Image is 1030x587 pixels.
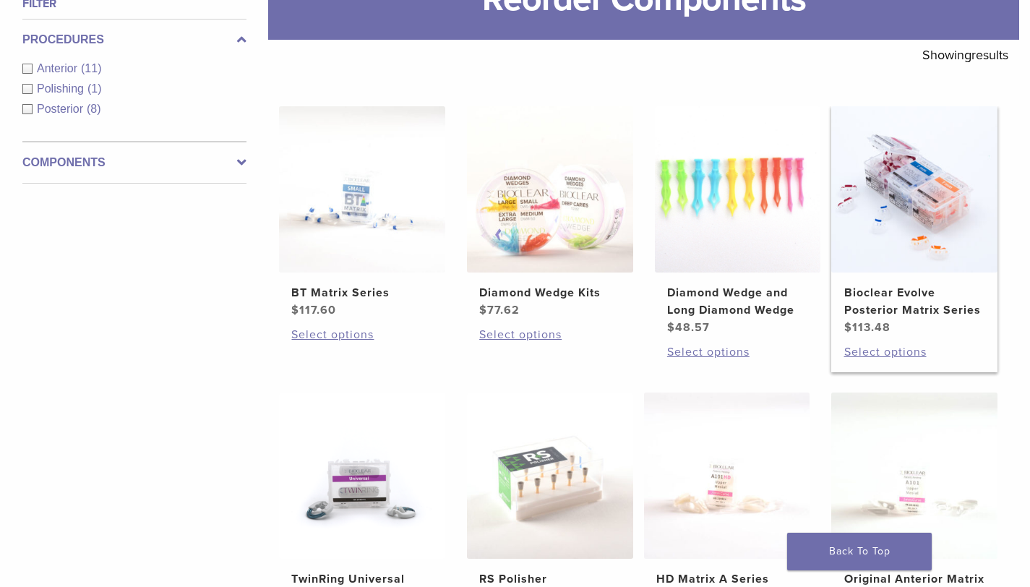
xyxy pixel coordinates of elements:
[479,303,520,317] bdi: 77.62
[22,154,246,171] label: Components
[291,303,299,317] span: $
[37,82,87,95] span: Polishing
[667,284,808,319] h2: Diamond Wedge and Long Diamond Wedge
[655,106,821,273] img: Diamond Wedge and Long Diamond Wedge
[87,103,101,115] span: (8)
[291,284,432,301] h2: BT Matrix Series
[279,106,445,273] img: BT Matrix Series
[467,106,633,273] img: Diamond Wedge Kits
[479,326,620,343] a: Select options for “Diamond Wedge Kits”
[667,343,808,361] a: Select options for “Diamond Wedge and Long Diamond Wedge”
[87,82,102,95] span: (1)
[467,106,633,319] a: Diamond Wedge KitsDiamond Wedge Kits $77.62
[279,106,445,319] a: BT Matrix SeriesBT Matrix Series $117.60
[844,343,985,361] a: Select options for “Bioclear Evolve Posterior Matrix Series”
[922,40,1008,70] p: Showing results
[844,320,852,335] span: $
[831,393,997,559] img: Original Anterior Matrix - A Series
[844,284,985,319] h2: Bioclear Evolve Posterior Matrix Series
[37,62,81,74] span: Anterior
[467,393,633,559] img: RS Polisher
[787,533,932,570] a: Back To Top
[37,103,87,115] span: Posterior
[291,303,336,317] bdi: 117.60
[291,326,432,343] a: Select options for “BT Matrix Series”
[479,303,487,317] span: $
[22,31,246,48] label: Procedures
[655,106,821,336] a: Diamond Wedge and Long Diamond WedgeDiamond Wedge and Long Diamond Wedge $48.57
[479,284,620,301] h2: Diamond Wedge Kits
[279,393,445,559] img: TwinRing Universal
[831,106,997,336] a: Bioclear Evolve Posterior Matrix SeriesBioclear Evolve Posterior Matrix Series $113.48
[831,106,997,273] img: Bioclear Evolve Posterior Matrix Series
[667,320,710,335] bdi: 48.57
[844,320,890,335] bdi: 113.48
[81,62,101,74] span: (11)
[667,320,675,335] span: $
[644,393,810,559] img: HD Matrix A Series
